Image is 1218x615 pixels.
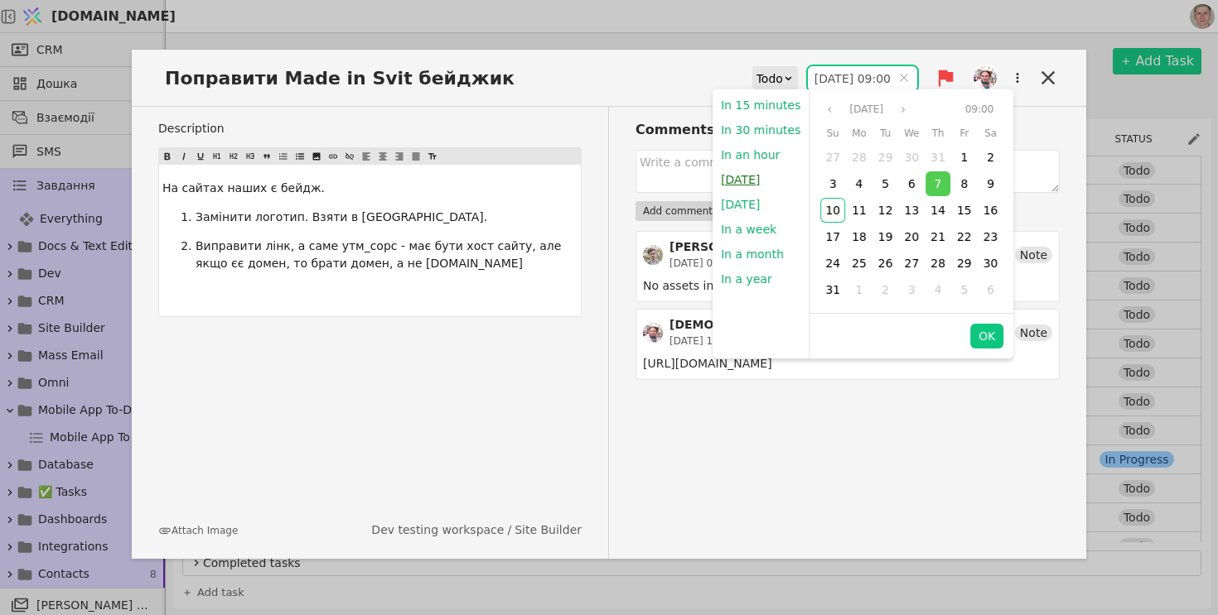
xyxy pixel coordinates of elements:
[925,197,951,223] div: 14 Aug 2025
[880,123,891,143] span: Tu
[957,204,972,217] span: 15
[984,123,997,143] span: Sa
[951,276,978,303] div: 05 Sep 2025
[951,171,978,197] div: 08 Aug 2025
[960,283,968,296] span: 5
[987,283,994,296] span: 6
[669,316,817,334] div: [DEMOGRAPHIC_DATA]
[196,210,487,223] span: Замінити логотип. Взяти в [GEOGRAPHIC_DATA].
[925,144,951,171] div: 31 Jul 2025
[713,93,809,118] button: In 15 minutes
[825,204,840,217] span: 10
[669,256,777,271] div: [DATE] 07:07
[899,276,926,303] div: 03 Sep 2025
[930,230,945,243] span: 21
[846,144,872,171] div: 28 Jul 2025
[515,521,582,539] a: Site Builder
[825,230,840,243] span: 17
[951,197,978,223] div: 15 Aug 2025
[899,224,924,249] div: 20 Aug 2025
[899,171,924,196] div: 06 Aug 2025
[925,223,951,250] div: 21 Aug 2025
[855,177,863,190] span: 4
[819,276,846,303] div: 31 Aug 2025
[852,123,867,143] span: Mo
[959,99,1001,119] button: 09:00
[979,198,1003,223] div: 16 Aug 2025
[829,177,837,190] span: 3
[878,257,893,270] span: 26
[819,223,846,250] div: 17 Aug 2025
[904,230,919,243] span: 20
[873,224,898,249] div: 19 Aug 2025
[979,251,1003,276] div: 30 Aug 2025
[825,151,840,164] span: 27
[847,145,872,170] div: 28 Jul 2025
[158,65,531,92] span: Поправити Made in Svit бейджик
[819,144,846,171] div: 27 Jul 2025
[952,171,977,196] div: 08 Aug 2025
[882,283,889,296] span: 2
[713,242,792,267] button: In a month
[1015,324,1052,341] div: Note
[846,171,872,197] div: 04 Aug 2025
[878,151,893,164] span: 29
[952,251,977,276] div: 29 Aug 2025
[756,67,783,90] div: Todo
[819,171,846,197] div: 03 Aug 2025
[899,197,926,223] div: 13 Aug 2025
[713,192,768,217] button: [DATE]
[1015,247,1052,263] div: Note
[951,223,978,250] div: 22 Aug 2025
[872,144,899,171] div: 29 Jul 2025
[873,145,898,170] div: 29 Jul 2025
[974,66,997,89] img: Хр
[847,171,872,196] div: 04 Aug 2025
[819,99,839,119] button: Previous month
[820,198,845,223] div: 10 Aug 2025 (Today)
[904,151,919,164] span: 30
[820,171,845,196] div: 03 Aug 2025
[978,171,1004,197] div: 09 Aug 2025
[846,276,872,303] div: 01 Sep 2025
[873,277,898,302] div: 02 Sep 2025
[932,123,945,143] span: Th
[847,251,872,276] div: 25 Aug 2025
[926,277,950,302] div: 04 Sep 2025
[873,198,898,223] div: 12 Aug 2025
[952,277,977,302] div: 05 Sep 2025
[899,250,926,276] div: 27 Aug 2025
[855,283,863,296] span: 1
[925,276,951,303] div: 04 Sep 2025
[908,177,916,190] span: 6
[979,277,1003,302] div: 06 Sep 2025
[957,230,972,243] span: 22
[808,66,917,91] input: dd.MM.yyyy HH:mm
[819,250,846,276] div: 24 Aug 2025
[824,104,834,114] svg: angle left
[669,238,777,256] div: [PERSON_NAME]
[908,283,916,296] span: 3
[899,145,924,170] div: 30 Jul 2025
[846,250,872,276] div: 25 Aug 2025
[820,251,845,276] div: 24 Aug 2025
[878,204,893,217] span: 12
[904,204,919,217] span: 13
[979,145,1003,170] div: 02 Aug 2025
[196,239,565,270] span: Виправити лінк, а саме утм_сорс - має бути хост сайту, але якщо єє домен, то брати домен, а не [D...
[872,276,899,303] div: 02 Sep 2025
[898,104,908,114] svg: angle right
[819,197,846,223] div: 10 Aug 2025
[872,223,899,250] div: 19 Aug 2025
[978,223,1004,250] div: 23 Aug 2025
[978,276,1004,303] div: 06 Sep 2025
[960,177,968,190] span: 8
[984,204,998,217] span: 16
[899,73,909,83] svg: close
[951,144,978,171] div: 01 Aug 2025
[987,151,994,164] span: 2
[957,257,972,270] span: 29
[952,145,977,170] div: 01 Aug 2025
[820,145,845,170] div: 27 Jul 2025
[636,120,1060,140] h3: Comments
